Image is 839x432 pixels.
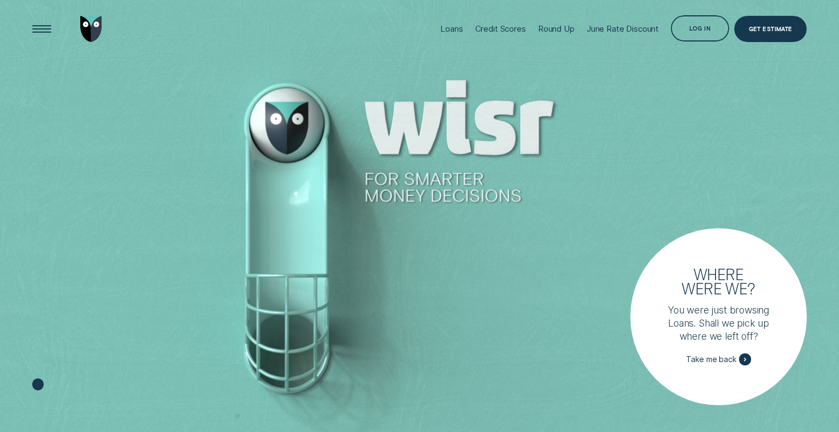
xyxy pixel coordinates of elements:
div: Credit Scores [475,23,526,34]
span: Take me back [686,354,736,364]
div: Loans [440,23,463,34]
button: Open Menu [28,16,55,42]
a: Where were we?You were just browsing Loans. Shall we pick up where we left off?Take me back [630,228,807,405]
img: Wisr [80,16,102,42]
h3: Where were we? [676,267,761,296]
p: You were just browsing Loans. Shall we pick up where we left off? [660,304,777,343]
div: June Rate Discount [587,23,659,34]
button: Log in [671,15,729,42]
div: Round Up [538,23,575,34]
a: Get Estimate [734,16,807,42]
